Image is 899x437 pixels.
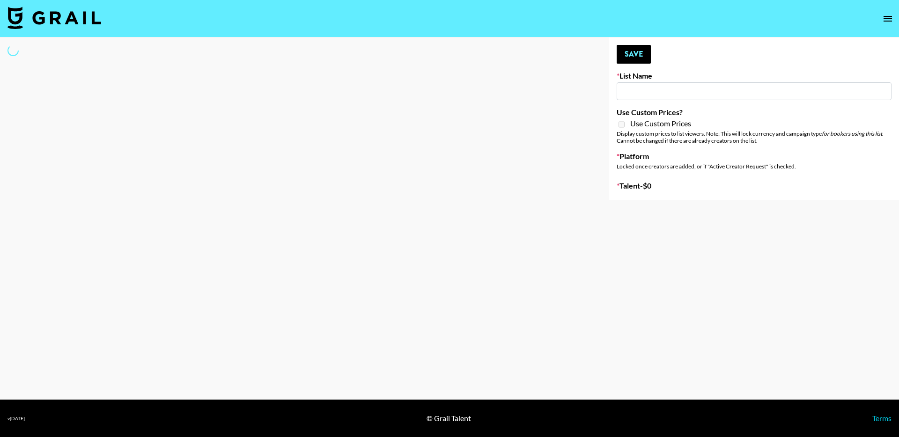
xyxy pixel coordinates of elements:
[630,119,691,128] span: Use Custom Prices
[617,181,892,190] label: Talent - $ 0
[617,163,892,170] div: Locked once creators are added, or if "Active Creator Request" is checked.
[617,71,892,80] label: List Name
[872,414,892,422] a: Terms
[617,45,651,64] button: Save
[822,130,882,137] em: for bookers using this list
[878,9,897,28] button: open drawer
[617,152,892,161] label: Platform
[427,414,471,423] div: © Grail Talent
[617,108,892,117] label: Use Custom Prices?
[7,415,25,422] div: v [DATE]
[617,130,892,144] div: Display custom prices to list viewers. Note: This will lock currency and campaign type . Cannot b...
[7,7,101,29] img: Grail Talent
